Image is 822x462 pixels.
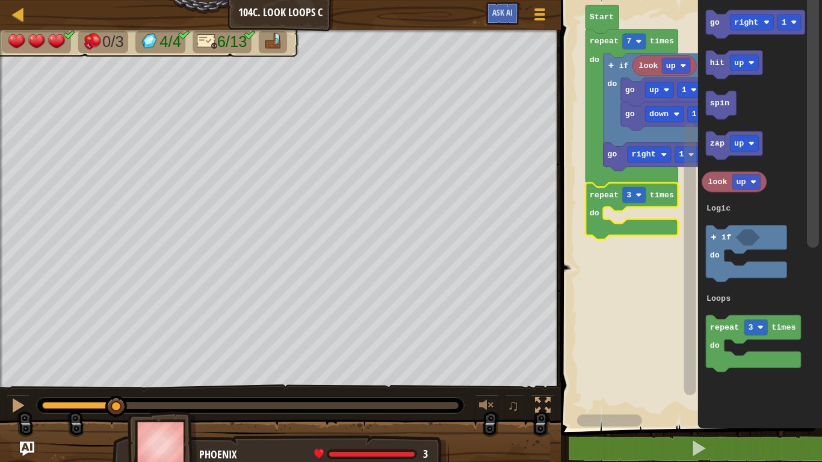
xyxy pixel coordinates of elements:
[710,99,729,108] text: spin
[590,13,614,22] text: Start
[735,58,744,67] text: up
[608,150,617,159] text: go
[737,177,746,186] text: up
[590,37,619,46] text: repeat
[772,323,796,332] text: times
[735,139,744,148] text: up
[486,2,519,25] button: Ask AI
[492,7,513,18] span: Ask AI
[706,204,731,213] text: Logic
[649,109,669,119] text: down
[650,37,674,46] text: times
[649,85,659,94] text: up
[710,18,720,27] text: go
[710,58,725,67] text: hit
[78,31,128,53] li: Defeat the enemies.
[666,61,676,70] text: up
[650,191,674,200] text: times
[217,33,247,51] span: 6/13
[682,85,687,94] text: 1
[710,323,739,332] text: repeat
[20,442,34,456] button: Ask AI
[706,294,731,303] text: Loops
[590,191,619,200] text: repeat
[525,2,555,31] button: Show game menu
[135,31,185,53] li: Collect the gems.
[627,37,632,46] text: 7
[531,395,555,419] button: Toggle fullscreen
[632,150,656,159] text: right
[749,323,753,332] text: 3
[710,251,720,260] text: do
[423,446,428,461] span: 3
[2,31,70,53] li: Your hero must survive.
[710,139,725,148] text: zap
[625,109,635,119] text: go
[314,449,428,460] div: health: 3 / 3
[619,61,629,70] text: if
[590,209,599,218] text: do
[608,79,617,88] text: do
[475,395,499,419] button: Adjust volume
[259,31,288,53] li: Go to the raft.
[708,177,728,186] text: look
[627,191,632,200] text: 3
[590,55,599,64] text: do
[193,31,252,53] li: Only 9 lines of code
[639,61,658,70] text: look
[735,18,759,27] text: right
[710,341,720,350] text: do
[159,33,181,51] span: 4/4
[6,395,30,419] button: Ctrl + P: Pause
[625,85,635,94] text: go
[722,233,732,242] text: if
[102,33,124,51] span: 0/3
[507,396,519,414] span: ♫
[505,395,525,419] button: ♫
[679,150,684,159] text: 1
[782,18,787,27] text: 1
